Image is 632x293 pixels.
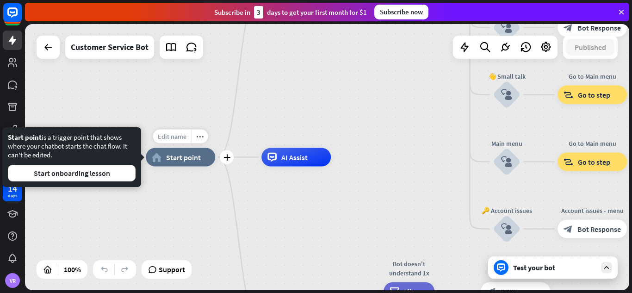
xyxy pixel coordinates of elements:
[5,273,20,288] div: VR
[152,153,161,162] i: home_2
[214,6,367,19] div: Subscribe in days to get your first month for $1
[566,39,614,56] button: Published
[474,268,557,278] div: Please rephrase
[374,5,428,19] div: Subscribe now
[501,89,512,100] i: block_user_input
[3,182,22,201] a: 14 days
[223,154,230,161] i: plus
[281,153,308,162] span: AI Assist
[8,133,136,181] div: is a trigger point that shows where your chatbot starts the chat flow. It can't be edited.
[577,224,621,234] span: Bot Response
[564,23,573,32] i: block_bot_response
[159,262,185,277] span: Support
[377,259,441,278] div: Bot doesn't understand 1x
[8,193,17,199] div: days
[8,133,42,142] span: Start point
[578,157,610,167] span: Go to step
[501,224,512,235] i: block_user_input
[158,132,186,141] span: Edit name
[71,36,149,59] div: Customer Service Bot
[564,224,573,234] i: block_bot_response
[479,206,534,215] div: 🔑 Account issues
[564,157,573,167] i: block_goto
[501,22,512,33] i: block_user_input
[166,153,201,162] span: Start point
[501,156,512,168] i: block_user_input
[254,6,263,19] div: 3
[7,4,35,31] button: Open LiveChat chat widget
[564,90,573,100] i: block_goto
[479,72,534,81] div: 👋 Small talk
[8,165,136,181] button: Start onboarding lesson
[8,184,17,193] div: 14
[196,133,204,140] i: more_horiz
[513,263,596,272] div: Test your bot
[578,90,610,100] span: Go to step
[577,23,621,32] span: Bot Response
[61,262,84,277] div: 100%
[479,139,534,148] div: Main menu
